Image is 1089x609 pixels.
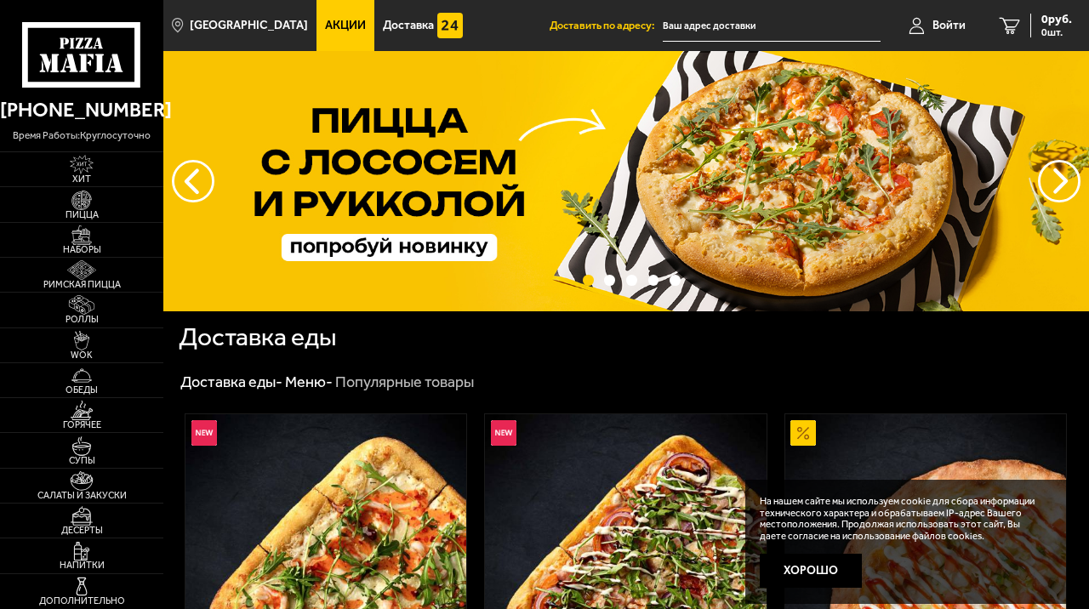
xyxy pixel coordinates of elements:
[325,20,366,31] span: Акции
[437,13,463,38] img: 15daf4d41897b9f0e9f617042186c801.svg
[583,275,594,286] button: точки переключения
[663,10,881,42] input: Ваш адрес доставки
[172,160,214,202] button: следующий
[180,373,282,391] a: Доставка еды-
[790,420,816,446] img: Акционный
[626,275,637,286] button: точки переключения
[670,275,681,286] button: точки переключения
[1041,14,1072,26] span: 0 руб.
[285,373,333,391] a: Меню-
[335,373,474,392] div: Популярные товары
[648,275,659,286] button: точки переключения
[491,420,516,446] img: Новинка
[932,20,966,31] span: Войти
[383,20,434,31] span: Доставка
[191,420,217,446] img: Новинка
[190,20,308,31] span: [GEOGRAPHIC_DATA]
[550,20,663,31] span: Доставить по адресу:
[760,496,1048,543] p: На нашем сайте мы используем cookie для сбора информации технического характера и обрабатываем IP...
[1041,27,1072,37] span: 0 шт.
[760,554,862,588] button: Хорошо
[604,275,615,286] button: точки переключения
[1038,160,1080,202] button: предыдущий
[179,324,337,350] h1: Доставка еды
